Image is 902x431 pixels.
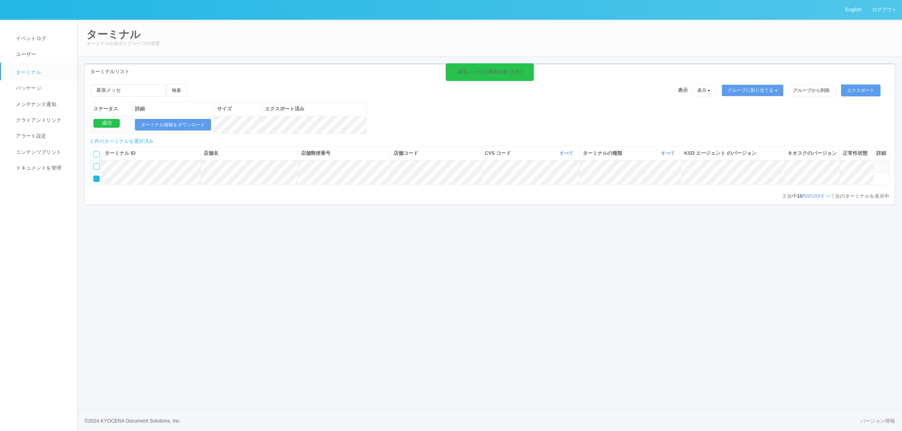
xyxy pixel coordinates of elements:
span: パッケージ [14,85,41,91]
button: すべて [558,150,577,157]
span: 店舗名 [204,150,218,156]
button: グループに割り当てる [722,84,784,96]
span: © 2024 KYOCERA Document Solutions, Inc. [85,418,181,424]
a: パッケージ [1,80,84,96]
div: サイズ [217,105,259,113]
span: ドキュメントを管理 [14,165,61,171]
div: 幕張メッセ の検索結果 (2 件) [458,68,522,76]
a: イベントログ [1,31,84,46]
a: コンテンツプリント [1,144,84,160]
span: ターミナル [14,69,41,75]
a: アラート設定 [1,128,84,144]
button: 検索 [166,84,187,97]
button: エクスポート [841,84,881,96]
div: ターミナルリスト [85,64,895,79]
span: 正常性状態 [843,150,867,156]
span: アラート設定 [14,133,46,139]
span: イベントログ [14,36,46,41]
div: ターミナル ID [105,150,198,157]
span: メンテナンス通知 [14,101,56,107]
div: 詳細 [876,150,886,157]
button: グループから削除 [787,84,836,96]
a: ターミナル [1,63,84,80]
div: ステータス [93,105,129,113]
span: 2 [783,193,787,199]
p: 1 件のターミナルを選択済み [90,138,154,145]
a: 100 [811,193,819,199]
button: 表示 [691,84,717,96]
span: 店舗コード [394,150,418,156]
button: ターミナル情報をダウンロード [135,119,211,131]
span: 10 [797,193,803,199]
span: コンテンツプリント [14,149,61,155]
a: ユーザー [1,46,84,62]
span: 表示 [678,87,688,94]
div: エクスポート済み [265,105,364,113]
div: 詳細 [135,105,211,113]
span: CVS コード [485,150,513,157]
a: すべて [661,151,676,156]
a: すべて [820,193,835,199]
span: KSD エージェント のバージョン [684,150,756,156]
a: バージョン情報 [860,417,895,425]
span: キオスクのバージョン [787,150,837,156]
button: すべて [659,150,678,157]
h2: ターミナル [86,28,893,40]
a: すべて [560,151,575,156]
span: ユーザー [14,51,36,57]
a: メンテナンス通知 [1,96,84,112]
a: 50 [804,193,809,199]
p: 台中 / / / 台のターミナルを表示中 [783,192,889,200]
span: 店舗郵便番号 [301,150,330,156]
span: ターミナルの種類 [583,150,624,157]
a: ドキュメントを管理 [1,160,84,176]
span: クライアントリンク [14,117,61,123]
a: クライアントリンク [1,112,84,128]
p: ターミナルの表示とグループの管理 [86,40,893,47]
div: 成功 [93,119,120,128]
